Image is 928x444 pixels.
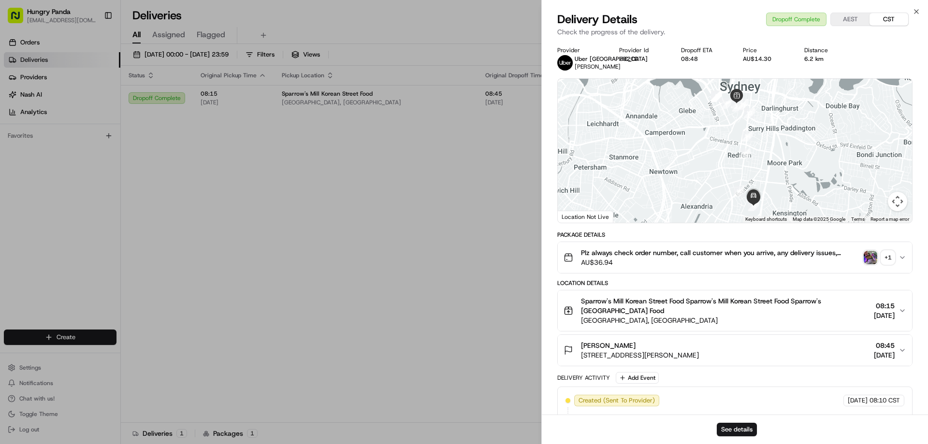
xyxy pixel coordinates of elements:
div: Provider Id [619,46,666,54]
input: Clear [25,62,159,72]
a: 💻API Documentation [78,212,159,229]
span: Knowledge Base [19,216,74,226]
button: See details [717,423,757,436]
span: [DATE] [874,350,895,360]
img: 1736555255976-a54dd68f-1ca7-489b-9aae-adbdc363a1c4 [10,92,27,110]
button: Plz always check order number, call customer when you arrive, any delivery issues, Contact WhatsA... [558,242,912,273]
a: Powered byPylon [68,239,117,247]
div: 6.2 km [804,55,851,63]
a: Terms (opens in new tab) [851,216,865,222]
span: Delivery Details [557,12,638,27]
div: Package Details [557,231,913,239]
span: [DATE] [874,311,895,320]
div: Location Details [557,279,913,287]
button: Add Event [616,372,659,384]
div: 15 [740,148,751,159]
button: Start new chat [164,95,176,107]
span: Pylon [96,240,117,247]
div: Provider [557,46,604,54]
span: [PERSON_NAME] [575,63,621,71]
button: AEST [831,13,870,26]
span: API Documentation [91,216,155,226]
span: 08:45 [874,341,895,350]
div: Start new chat [43,92,159,102]
img: 1753817452368-0c19585d-7be3-40d9-9a41-2dc781b3d1eb [20,92,38,110]
div: 13 [744,108,754,118]
button: Map camera controls [888,192,907,211]
span: Uber [GEOGRAPHIC_DATA] [575,55,648,63]
div: Location Not Live [558,211,613,223]
button: 292CD [619,55,638,63]
div: Dropoff ETA [681,46,727,54]
div: 11 [732,101,743,112]
img: photo_proof_of_pickup image [864,251,877,264]
div: 12 [738,99,748,110]
a: Open this area in Google Maps (opens a new window) [560,210,592,223]
span: [PERSON_NAME] [581,341,636,350]
button: Keyboard shortcuts [745,216,787,223]
span: 08:15 [874,301,895,311]
p: Welcome 👋 [10,39,176,54]
button: See all [150,124,176,135]
button: CST [870,13,908,26]
div: 08:48 [681,55,727,63]
div: 5 [711,90,722,101]
div: + 1 [881,251,895,264]
img: Google [560,210,592,223]
span: [GEOGRAPHIC_DATA], [GEOGRAPHIC_DATA] [581,315,870,325]
img: Nash [10,10,29,29]
span: • [32,176,35,184]
span: • [80,150,84,158]
span: [PERSON_NAME] [30,150,78,158]
span: [DATE] [848,396,868,405]
div: 💻 [82,217,89,225]
div: We're available if you need us! [43,102,133,110]
div: AU$14.30 [743,55,789,63]
span: 08:10 CST [870,396,900,405]
a: Report a map error [870,216,909,222]
span: [STREET_ADDRESS][PERSON_NAME] [581,350,699,360]
span: Plz always check order number, call customer when you arrive, any delivery issues, Contact WhatsA... [581,248,860,258]
button: [PERSON_NAME][STREET_ADDRESS][PERSON_NAME]08:45[DATE] [558,335,912,366]
p: Check the progress of the delivery. [557,27,913,37]
img: Bea Lacdao [10,141,25,156]
div: 2 [711,91,722,102]
a: 📗Knowledge Base [6,212,78,229]
div: Distance [804,46,851,54]
div: 6 [711,91,722,101]
span: Created (Sent To Provider) [579,396,655,405]
span: 8月15日 [37,176,60,184]
img: uber-new-logo.jpeg [557,55,573,71]
div: 14 [742,131,753,142]
div: Delivery Activity [557,374,610,382]
div: 7 [722,98,732,109]
div: Price [743,46,789,54]
img: 1736555255976-a54dd68f-1ca7-489b-9aae-adbdc363a1c4 [19,150,27,158]
span: Sparrow's Mill Korean Street Food Sparrow's Mill Korean Street Food Sparrow's [GEOGRAPHIC_DATA] Food [581,296,870,315]
button: Sparrow's Mill Korean Street Food Sparrow's Mill Korean Street Food Sparrow's [GEOGRAPHIC_DATA] F... [558,290,912,331]
span: Map data ©2025 Google [793,216,845,222]
span: AU$36.94 [581,258,860,267]
span: 8月19日 [86,150,108,158]
div: Past conversations [10,126,65,133]
div: 16 [734,186,744,197]
div: 📗 [10,217,17,225]
div: 17 [748,201,759,211]
button: photo_proof_of_pickup image+1 [864,251,895,264]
